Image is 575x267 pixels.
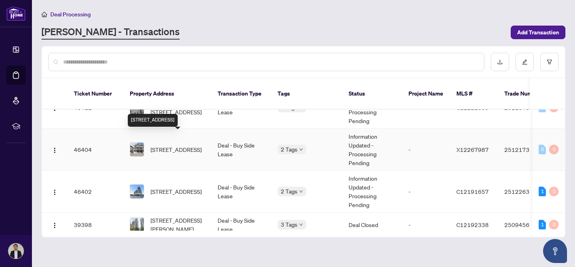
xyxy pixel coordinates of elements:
span: home [42,12,47,17]
button: Add Transaction [511,26,565,39]
td: Information Updated - Processing Pending [342,129,402,171]
th: Ticket Number [67,78,123,110]
td: 2512173 [498,129,554,171]
td: - [402,129,450,171]
span: 2 Tags [281,187,297,196]
span: C12192338 [456,221,489,228]
span: C12191657 [456,188,489,195]
td: Deal - Buy Side Lease [211,129,271,171]
img: Logo [52,147,58,153]
div: 0 [549,145,559,154]
button: Logo [48,185,61,198]
span: [STREET_ADDRESS][PERSON_NAME] [151,216,205,233]
button: download [491,53,509,71]
span: filter [547,59,552,65]
span: Deal Processing [50,11,91,18]
span: download [497,59,503,65]
button: filter [540,53,559,71]
td: Deal - Buy Side Lease [211,213,271,237]
span: Add Transaction [517,26,559,39]
td: Information Updated - Processing Pending [342,171,402,213]
th: Property Address [123,78,211,110]
span: edit [522,59,527,65]
td: 46404 [67,129,123,171]
span: down [299,223,303,227]
th: Status [342,78,402,110]
td: 46402 [67,171,123,213]
button: Logo [48,143,61,156]
th: MLS # [450,78,498,110]
span: down [299,147,303,151]
span: X12267987 [456,146,489,153]
button: edit [516,53,534,71]
span: 3 Tags [281,220,297,229]
div: 0 [549,220,559,229]
span: [STREET_ADDRESS] [151,145,202,154]
img: thumbnail-img [130,185,144,198]
button: Logo [48,218,61,231]
img: logo [6,6,26,21]
td: - [402,171,450,213]
a: [PERSON_NAME] - Transactions [42,25,180,40]
img: thumbnail-img [130,218,144,231]
img: Logo [52,189,58,195]
td: 2512263 [498,171,554,213]
div: 0 [549,187,559,196]
span: [STREET_ADDRESS] [151,187,202,196]
td: - [402,213,450,237]
button: Open asap [543,239,567,263]
td: Deal - Buy Side Lease [211,171,271,213]
td: 39398 [67,213,123,237]
th: Tags [271,78,342,110]
th: Transaction Type [211,78,271,110]
div: 1 [539,220,546,229]
img: Logo [52,222,58,229]
img: Profile Icon [8,243,24,259]
span: down [299,189,303,193]
span: 2 Tags [281,145,297,154]
td: Deal Closed [342,213,402,237]
img: thumbnail-img [130,143,144,156]
th: Trade Number [498,78,554,110]
div: 0 [539,145,546,154]
td: 2509456 [498,213,554,237]
div: 1 [539,187,546,196]
th: Project Name [402,78,450,110]
div: [STREET_ADDRESS] [128,114,178,127]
